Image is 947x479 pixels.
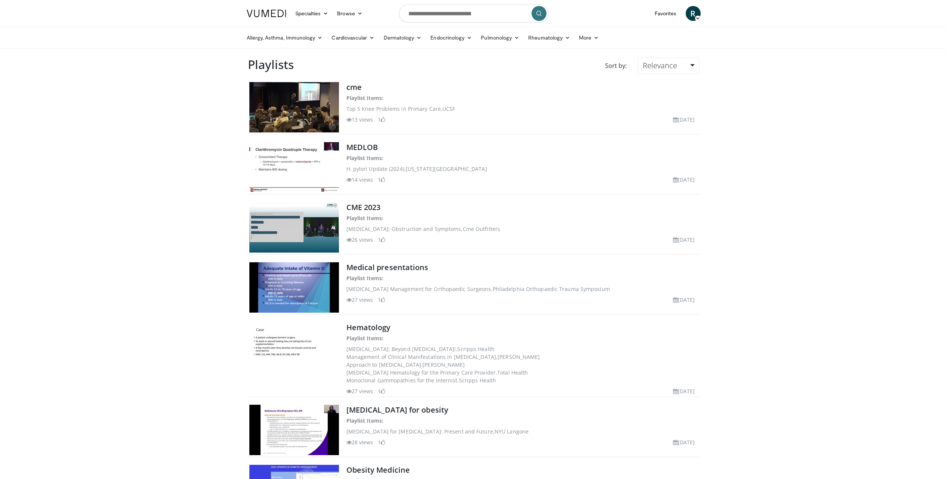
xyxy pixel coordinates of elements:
span: UCSF [442,105,455,112]
a: Favorites [650,6,681,21]
dd: Top 5 Knee Problems in Primary Care, [346,105,698,113]
a: Specialties [291,6,333,21]
strong: Playlist Items: [346,94,384,101]
a: [MEDICAL_DATA] for obesity [346,405,449,415]
a: CME 2023 [346,202,381,212]
strong: Playlist Items: [346,215,384,222]
img: Hematology [249,322,339,373]
li: 27 views [346,296,373,304]
li: [DATE] [673,236,695,244]
li: [DATE] [673,116,695,123]
li: 1 [378,438,385,446]
a: Cardiovascular [327,30,379,45]
img: VuMedi Logo [247,10,286,17]
dd: Management of Clinical Manifestations in [MEDICAL_DATA], [346,353,698,361]
li: [DATE] [673,438,695,446]
span: Relevance [643,60,677,71]
span: Cme Outfitters [463,225,500,232]
a: Endocrinology [426,30,476,45]
a: Allergy, Asthma, Immunology [242,30,327,45]
li: 28 views [346,438,373,446]
h2: Playlists [248,57,294,72]
li: [DATE] [673,176,695,184]
a: R [686,6,701,21]
strong: Playlist Items: [346,154,384,162]
strong: Playlist Items: [346,335,384,342]
img: Medical presentations [249,262,339,313]
a: Medical presentations [346,262,429,272]
li: 14 views [346,176,373,184]
a: Pulmonology [476,30,524,45]
img: MEDLOB [249,142,339,192]
li: 1 [378,236,385,244]
li: [DATE] [673,387,695,395]
span: NYU Langone [495,428,529,435]
strong: Playlist Items: [346,417,384,424]
li: 13 views [346,116,373,123]
img: CME 2023 [249,202,339,253]
li: [DATE] [673,296,695,304]
li: 1 [378,296,385,304]
dd: [MEDICAL_DATA] Management for Orthopaedic Surgeons, [346,285,698,293]
dd: [MEDICAL_DATA]: Obstruction and Symptoms, [346,225,698,233]
dd: [MEDICAL_DATA]: Beyond [MEDICAL_DATA]!, [346,345,698,353]
dd: [MEDICAL_DATA] Hematology for the Primary Care Provider, [346,369,698,376]
span: [PERSON_NAME] [423,361,465,368]
dd: Monoclonal Gammopathies for the Internist, [346,376,698,384]
a: cme [346,82,362,92]
span: Philadelphia Orthopaedic Trauma Symposium [493,285,610,292]
dd: [MEDICAL_DATA] for [MEDICAL_DATA]: Present and Future, [346,428,698,435]
a: Hematology [346,322,391,332]
span: [PERSON_NAME] [498,353,540,360]
span: Scripps Health [457,345,494,353]
span: Total Health [497,369,528,376]
img: cme [249,82,339,132]
a: Rheumatology [524,30,574,45]
a: Dermatology [379,30,426,45]
span: Scripps Health [459,377,496,384]
dd: Approach to [MEDICAL_DATA], [346,361,698,369]
li: 1 [378,387,385,395]
input: Search topics, interventions [399,4,548,22]
a: More [574,30,603,45]
li: 27 views [346,387,373,395]
span: [US_STATE][GEOGRAPHIC_DATA] [406,165,487,172]
li: 1 [378,176,385,184]
a: Browse [333,6,367,21]
li: 26 views [346,236,373,244]
a: Relevance [638,57,699,74]
div: Sort by: [599,57,632,74]
strong: Playlist Items: [346,275,384,282]
img: pharmacotherapy for obesity [249,405,339,455]
a: MEDLOB [346,142,378,152]
a: Obesity Medicine [346,465,410,475]
dd: H. pylori Update (2024), [346,165,698,173]
li: 1 [378,116,385,123]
